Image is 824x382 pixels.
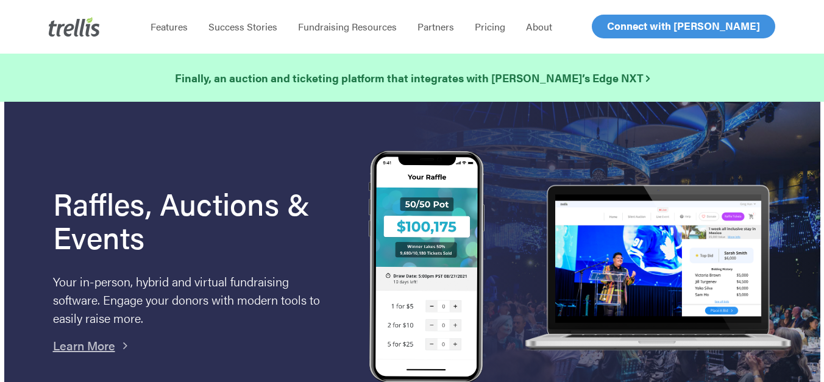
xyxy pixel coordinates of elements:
span: About [526,19,552,34]
span: Partners [417,19,454,34]
span: Connect with [PERSON_NAME] [607,18,760,33]
span: Fundraising Resources [298,19,397,34]
a: Success Stories [198,21,288,33]
img: Trellis [49,17,100,37]
a: Finally, an auction and ticketing platform that integrates with [PERSON_NAME]’s Edge NXT [175,69,650,87]
h1: Raffles, Auctions & Events [53,186,336,253]
a: About [516,21,563,33]
img: rafflelaptop_mac_optim.png [519,185,796,352]
a: Pricing [464,21,516,33]
a: Connect with [PERSON_NAME] [592,15,775,38]
span: Features [151,19,188,34]
a: Features [140,21,198,33]
p: Your in-person, hybrid and virtual fundraising software. Engage your donors with modern tools to ... [53,272,336,327]
strong: Finally, an auction and ticketing platform that integrates with [PERSON_NAME]’s Edge NXT [175,70,650,85]
a: Learn More [53,336,115,354]
span: Success Stories [208,19,277,34]
a: Fundraising Resources [288,21,407,33]
span: Pricing [475,19,505,34]
a: Partners [407,21,464,33]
